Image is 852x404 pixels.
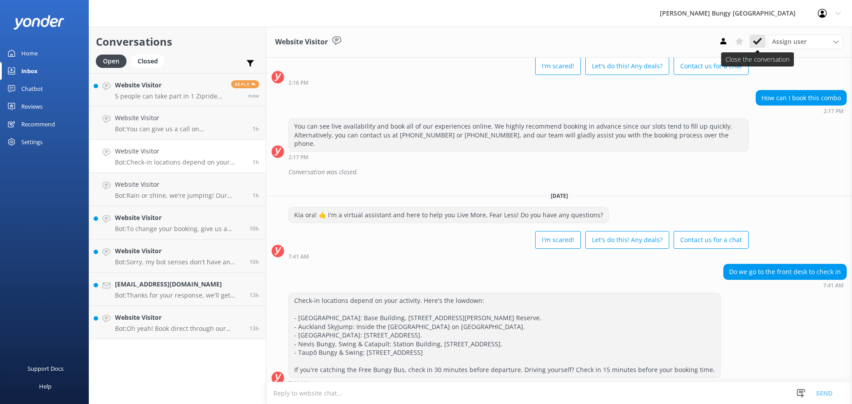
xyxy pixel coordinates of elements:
p: Bot: Rain or shine, we're jumping! Our activities go ahead in most weather conditions, and rain j... [115,192,246,200]
a: Closed [131,56,169,66]
span: Sep 05 2025 10:28pm (UTC +12:00) Pacific/Auckland [249,258,259,266]
h4: Website Visitor [115,113,246,123]
a: Website VisitorBot:To change your booking, give us a buzz at 0800 286 4958 or [PHONE_NUMBER], or ... [89,206,266,239]
strong: 7:41 AM [288,254,309,259]
h4: Website Visitor [115,180,246,189]
div: Chatbot [21,80,43,98]
h3: Website Visitor [275,36,328,48]
h2: Conversations [96,33,259,50]
div: How can I book this combo [756,90,846,106]
a: Open [96,56,131,66]
span: Sep 06 2025 07:41am (UTC +12:00) Pacific/Auckland [252,158,259,166]
button: I'm scared! [535,231,581,249]
h4: Website Visitor [115,146,246,156]
p: Bot: Oh yeah! Book direct through our website for the best prices. Check out our combos to save s... [115,325,243,333]
a: Website VisitorBot:Check-in locations depend on your activity. Here's the lowdown: - [GEOGRAPHIC_... [89,140,266,173]
div: Kia ora! 🤙 I'm a virtual assistant and here to help you Live More, Fear Less! Do you have any que... [289,208,608,223]
button: I'm scared! [535,57,581,75]
a: Website VisitorBot:Oh yeah! Book direct through our website for the best prices. Check out our co... [89,306,266,339]
strong: 2:16 PM [288,80,308,86]
div: Check-in locations depend on your activity. Here's the lowdown: - [GEOGRAPHIC_DATA]: Base Buildin... [289,293,720,377]
div: Closed [131,55,165,68]
strong: 2:17 PM [824,109,844,114]
span: Assign user [772,37,807,47]
div: Sep 05 2025 02:17pm (UTC +12:00) Pacific/Auckland [756,108,847,114]
a: Website Visitor5 people can take part in 1 Zipride each, or 1 person for 5 [PERSON_NAME]'s - is t... [89,73,266,106]
span: Sep 05 2025 10:45pm (UTC +12:00) Pacific/Auckland [249,225,259,232]
span: Sep 05 2025 07:29pm (UTC +12:00) Pacific/Auckland [249,291,259,299]
p: Bot: To change your booking, give us a buzz at 0800 286 4958 or [PHONE_NUMBER], or shoot us an em... [115,225,243,233]
a: [EMAIL_ADDRESS][DOMAIN_NAME]Bot:Thanks for your response, we'll get back to you as soon as we can... [89,273,266,306]
div: Sep 05 2025 02:16pm (UTC +12:00) Pacific/Auckland [288,79,749,86]
span: Sep 06 2025 07:52am (UTC +12:00) Pacific/Auckland [252,125,259,133]
h4: Website Visitor [115,80,225,90]
span: Sep 06 2025 07:35am (UTC +12:00) Pacific/Auckland [252,192,259,199]
p: 5 people can take part in 1 Zipride each, or 1 person for 5 [PERSON_NAME]'s - is that correct? [115,92,225,100]
span: [DATE] [545,192,573,200]
img: yonder-white-logo.png [13,15,64,30]
span: Sep 05 2025 07:19pm (UTC +12:00) Pacific/Auckland [249,325,259,332]
div: Recommend [21,115,55,133]
button: Let's do this! Any deals? [585,231,669,249]
div: Do we go to the front desk to check in [724,264,846,279]
p: Bot: You can give us a call on [PHONE_NUMBER] or [PHONE_NUMBER] to chat with a crew member. Our o... [115,125,246,133]
p: Bot: Check-in locations depend on your activity. Here's the lowdown: - [GEOGRAPHIC_DATA]: Base Bu... [115,158,246,166]
button: Contact us for a chat [674,231,749,249]
a: Website VisitorBot:Rain or shine, we're jumping! Our activities go ahead in most weather conditio... [89,173,266,206]
button: Contact us for a chat [674,57,749,75]
div: Sep 06 2025 07:41am (UTC +12:00) Pacific/Auckland [288,253,749,259]
h4: Website Visitor [115,246,243,256]
div: Support Docs [28,360,63,377]
div: Sep 06 2025 07:41am (UTC +12:00) Pacific/Auckland [723,282,847,288]
h4: Website Visitor [115,313,243,322]
div: Assign User [768,35,843,49]
p: Bot: Thanks for your response, we'll get back to you as soon as we can during opening hours. [115,291,243,299]
p: Bot: Sorry, my bot senses don't have an answer for that, please try and rephrase your question, I... [115,258,243,266]
h4: Website Visitor [115,213,243,223]
div: 2025-09-05T04:33:18.487 [272,165,847,180]
div: Open [96,55,126,68]
div: Sep 06 2025 07:41am (UTC +12:00) Pacific/Auckland [288,380,721,386]
div: Conversation was closed. [288,165,847,180]
div: Sep 05 2025 02:17pm (UTC +12:00) Pacific/Auckland [288,154,749,160]
div: Settings [21,133,43,151]
div: Reviews [21,98,43,115]
div: Help [39,377,51,395]
span: Reply [231,80,259,88]
strong: 7:41 AM [823,283,844,288]
a: Website VisitorBot:You can give us a call on [PHONE_NUMBER] or [PHONE_NUMBER] to chat with a crew... [89,106,266,140]
div: Inbox [21,62,38,80]
a: Website VisitorBot:Sorry, my bot senses don't have an answer for that, please try and rephrase yo... [89,239,266,273]
div: You can see live availability and book all of our experiences online. We highly recommend booking... [289,119,748,151]
button: Let's do this! Any deals? [585,57,669,75]
strong: 7:41 AM [288,381,309,386]
div: Home [21,44,38,62]
h4: [EMAIL_ADDRESS][DOMAIN_NAME] [115,279,243,289]
span: Sep 06 2025 08:58am (UTC +12:00) Pacific/Auckland [248,92,259,99]
strong: 2:17 PM [288,155,308,160]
